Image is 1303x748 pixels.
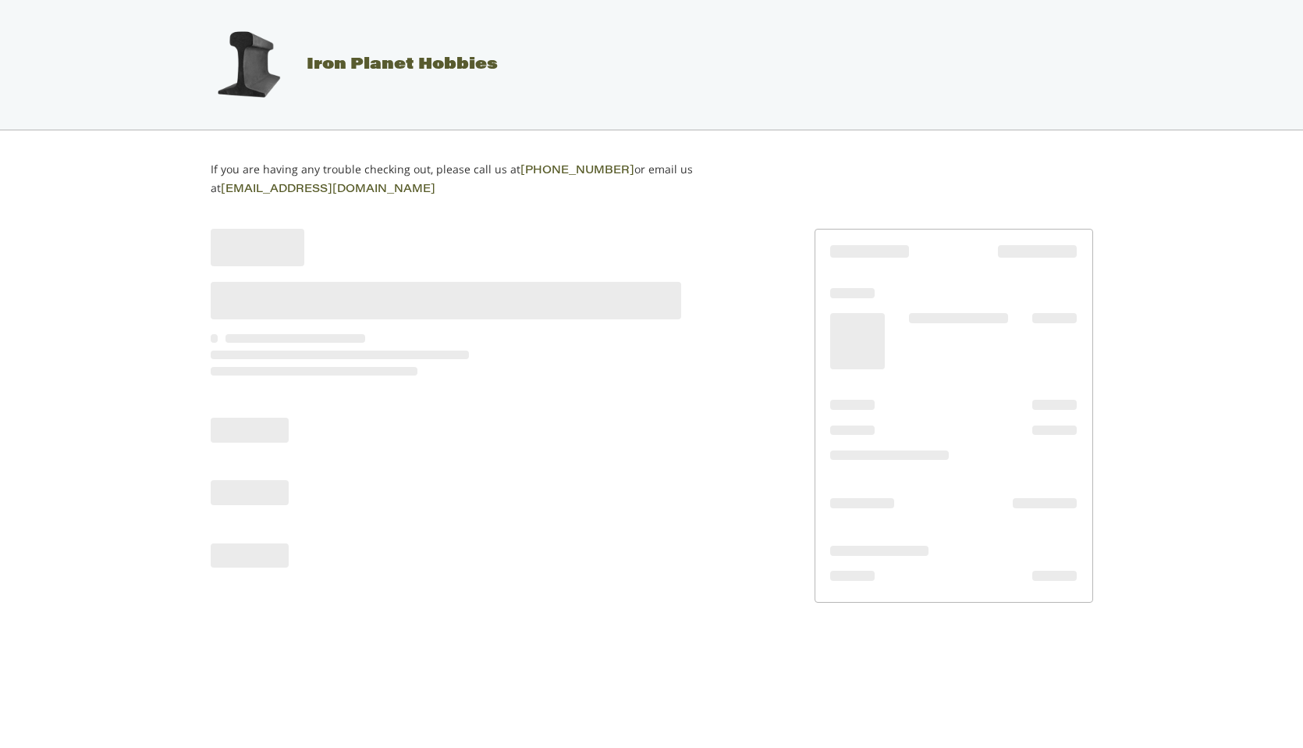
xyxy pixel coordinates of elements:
p: If you are having any trouble checking out, please call us at or email us at [211,161,742,198]
a: Iron Planet Hobbies [193,57,498,73]
a: [EMAIL_ADDRESS][DOMAIN_NAME] [221,184,435,195]
img: Iron Planet Hobbies [209,26,287,104]
a: [PHONE_NUMBER] [520,166,634,176]
span: Iron Planet Hobbies [307,57,498,73]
